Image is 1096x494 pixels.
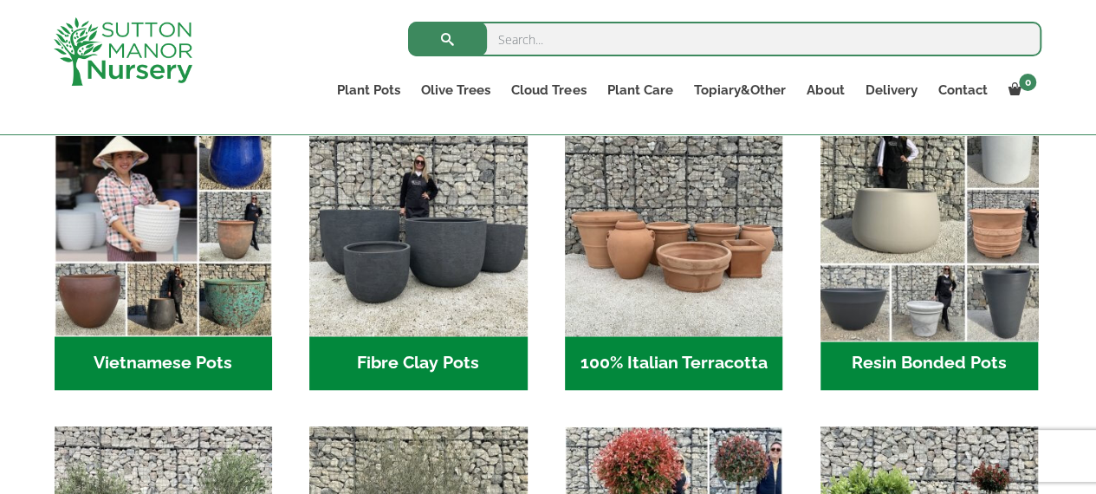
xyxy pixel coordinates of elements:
[854,78,927,102] a: Delivery
[683,78,795,102] a: Topiary&Other
[820,119,1038,390] a: Visit product category Resin Bonded Pots
[55,336,272,390] h2: Vietnamese Pots
[55,119,272,336] img: Home - 6E921A5B 9E2F 4B13 AB99 4EF601C89C59 1 105 c
[565,119,782,336] img: Home - 1B137C32 8D99 4B1A AA2F 25D5E514E47D 1 105 c
[795,78,854,102] a: About
[565,119,782,390] a: Visit product category 100% Italian Terracotta
[820,336,1038,390] h2: Resin Bonded Pots
[997,78,1041,102] a: 0
[408,22,1041,56] input: Search...
[309,336,527,390] h2: Fibre Clay Pots
[565,336,782,390] h2: 100% Italian Terracotta
[1019,74,1036,91] span: 0
[55,119,272,390] a: Visit product category Vietnamese Pots
[309,119,527,390] a: Visit product category Fibre Clay Pots
[596,78,683,102] a: Plant Care
[327,78,411,102] a: Plant Pots
[814,114,1043,342] img: Home - 67232D1B A461 444F B0F6 BDEDC2C7E10B 1 105 c
[501,78,596,102] a: Cloud Trees
[54,17,192,86] img: logo
[411,78,501,102] a: Olive Trees
[927,78,997,102] a: Contact
[309,119,527,336] img: Home - 8194B7A3 2818 4562 B9DD 4EBD5DC21C71 1 105 c 1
